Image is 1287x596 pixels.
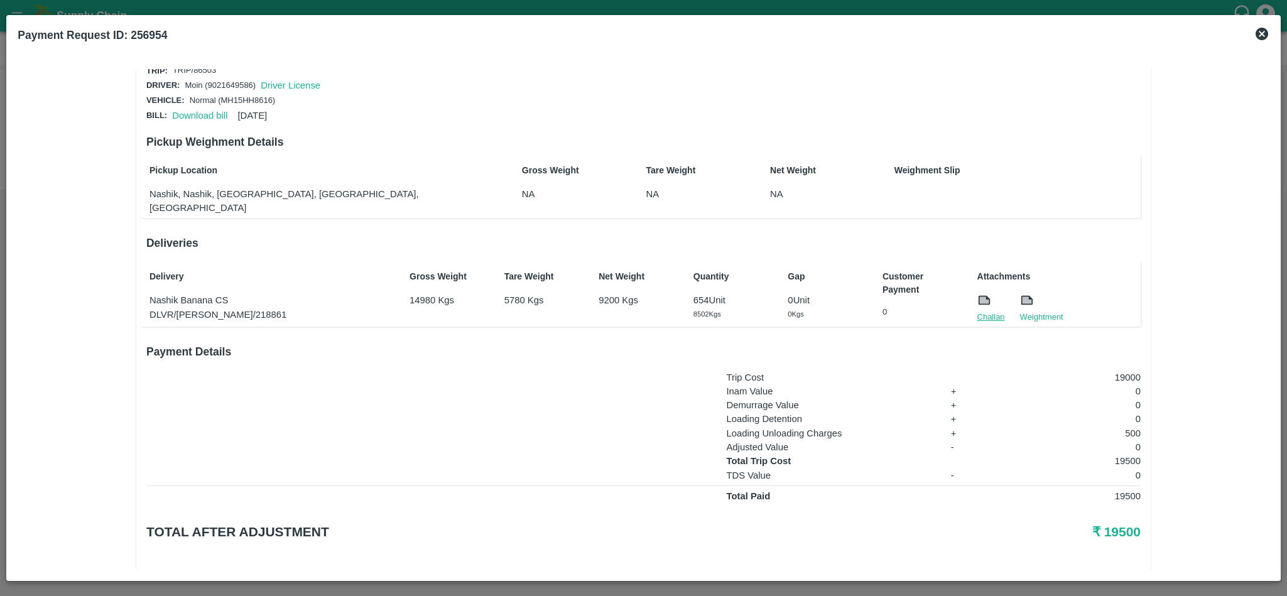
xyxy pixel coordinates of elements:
[1002,489,1141,503] p: 19500
[1020,311,1063,323] a: Weightment
[951,412,986,426] p: +
[951,440,986,454] p: -
[261,80,320,90] a: Driver License
[951,426,986,440] p: +
[770,164,848,177] p: Net Weight
[146,133,1141,151] h6: Pickup Weighment Details
[1002,426,1141,440] p: 500
[646,187,724,201] p: NA
[726,456,791,466] strong: Total Trip Cost
[951,384,986,398] p: +
[693,270,771,283] p: Quantity
[977,270,1138,283] p: Attachments
[504,270,582,283] p: Tare Weight
[882,306,960,318] p: 0
[894,164,1138,177] p: Weighment Slip
[410,293,487,307] p: 14980 Kgs
[522,187,600,201] p: NA
[146,343,1141,360] h6: Payment Details
[770,187,848,201] p: NA
[726,440,933,454] p: Adjusted Value
[149,293,393,307] p: Nashik Banana CS
[1002,371,1141,384] p: 19000
[149,308,393,322] p: DLVR/[PERSON_NAME]/218861
[410,270,487,283] p: Gross Weight
[726,469,933,482] p: TDS Value
[599,293,676,307] p: 9200 Kgs
[1002,454,1141,468] p: 19500
[951,398,986,412] p: +
[726,426,933,440] p: Loading Unloading Charges
[1002,384,1141,398] p: 0
[788,310,803,318] span: 0 Kgs
[149,270,393,283] p: Delivery
[146,523,809,541] h5: Total after adjustment
[1002,398,1141,412] p: 0
[237,111,267,121] span: [DATE]
[146,234,1141,252] h6: Deliveries
[1002,412,1141,426] p: 0
[18,29,167,41] b: Payment Request ID: 256954
[788,270,866,283] p: Gap
[190,95,276,107] p: Normal (MH15HH8616)
[1002,440,1141,454] p: 0
[146,80,180,90] span: Driver:
[185,80,256,92] p: Moin (9021649586)
[149,187,475,215] p: Nashik, Nashik, [GEOGRAPHIC_DATA], [GEOGRAPHIC_DATA], [GEOGRAPHIC_DATA]
[726,384,933,398] p: Inam Value
[599,270,676,283] p: Net Weight
[693,293,771,307] p: 654 Unit
[951,469,986,482] p: -
[809,523,1141,541] h5: ₹ 19500
[726,371,933,384] p: Trip Cost
[149,164,475,177] p: Pickup Location
[146,95,185,105] span: Vehicle:
[977,311,1005,323] a: Challan
[726,412,933,426] p: Loading Detention
[726,491,770,501] strong: Total Paid
[1002,469,1141,482] p: 0
[146,111,167,120] span: Bill:
[726,398,933,412] p: Demurrage Value
[646,164,724,177] p: Tare Weight
[693,310,721,318] span: 8502 Kgs
[788,293,866,307] p: 0 Unit
[146,66,168,75] span: Trip:
[882,270,960,296] p: Customer Payment
[522,164,600,177] p: Gross Weight
[172,111,227,121] a: Download bill
[504,293,582,307] p: 5780 Kgs
[173,65,216,77] p: TRIP/86503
